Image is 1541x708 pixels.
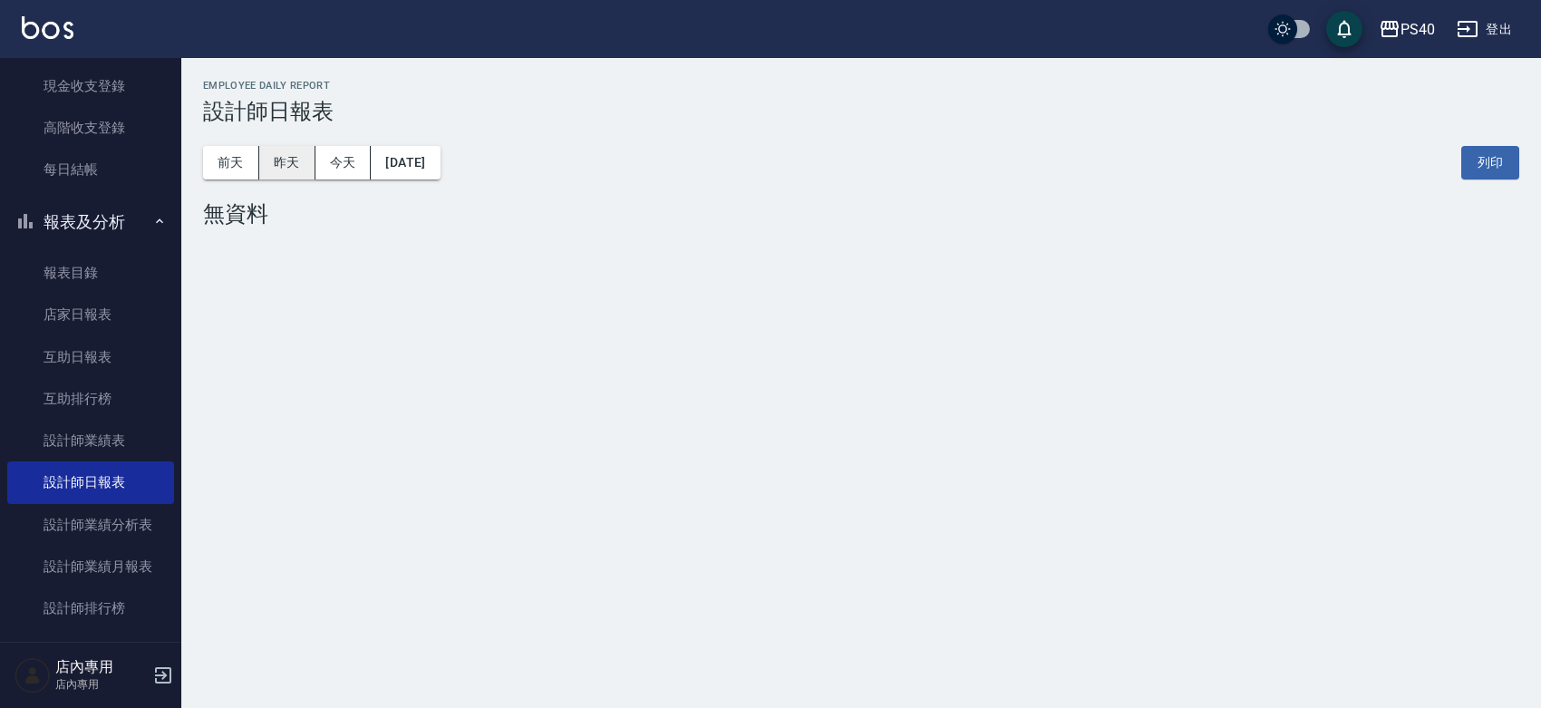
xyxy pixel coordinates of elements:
[203,201,1519,227] div: 無資料
[22,16,73,39] img: Logo
[203,146,259,179] button: 前天
[7,252,174,294] a: 報表目錄
[315,146,372,179] button: 今天
[259,146,315,179] button: 昨天
[371,146,440,179] button: [DATE]
[1326,11,1362,47] button: save
[7,504,174,546] a: 設計師業績分析表
[1371,11,1442,48] button: PS40
[7,420,174,461] a: 設計師業績表
[7,199,174,246] button: 報表及分析
[55,676,148,693] p: 店內專用
[7,107,174,149] a: 高階收支登錄
[7,149,174,190] a: 每日結帳
[1449,13,1519,46] button: 登出
[203,80,1519,92] h2: Employee Daily Report
[1400,18,1435,41] div: PS40
[7,461,174,503] a: 設計師日報表
[7,294,174,335] a: 店家日報表
[15,657,51,693] img: Person
[7,378,174,420] a: 互助排行榜
[203,99,1519,124] h3: 設計師日報表
[55,658,148,676] h5: 店內專用
[7,336,174,378] a: 互助日報表
[1461,146,1519,179] button: 列印
[7,65,174,107] a: 現金收支登錄
[7,629,174,671] a: 服務扣項明細表
[7,546,174,587] a: 設計師業績月報表
[7,587,174,629] a: 設計師排行榜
